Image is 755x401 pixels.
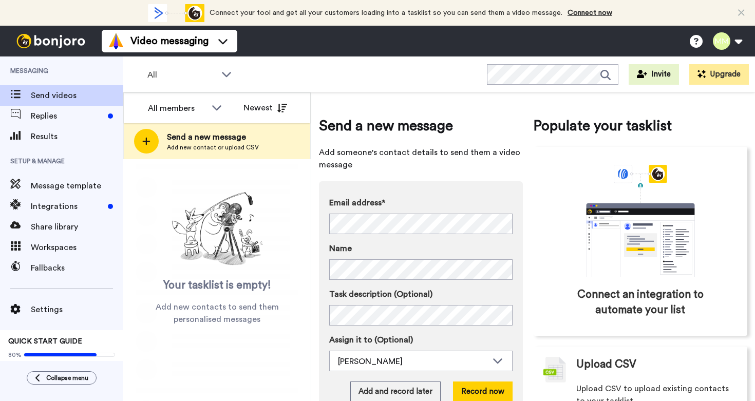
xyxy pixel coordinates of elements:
[8,351,22,359] span: 80%
[147,69,216,81] span: All
[338,355,487,368] div: [PERSON_NAME]
[629,64,679,85] button: Invite
[130,34,209,48] span: Video messaging
[163,278,271,293] span: Your tasklist is empty!
[31,130,123,143] span: Results
[46,374,88,382] span: Collapse menu
[563,165,718,277] div: animation
[533,116,747,136] span: Populate your tasklist
[167,143,259,151] span: Add new contact or upload CSV
[167,131,259,143] span: Send a new message
[543,357,566,383] img: csv-grey.png
[8,338,82,345] span: QUICK START GUIDE
[31,110,104,122] span: Replies
[329,288,513,300] label: Task description (Optional)
[236,98,295,118] button: Newest
[689,64,749,85] button: Upgrade
[568,9,612,16] a: Connect now
[139,301,295,326] span: Add new contacts to send them personalised messages
[27,371,97,385] button: Collapse menu
[31,262,123,274] span: Fallbacks
[31,221,123,233] span: Share library
[148,4,204,22] div: animation
[319,116,523,136] span: Send a new message
[319,146,523,171] span: Add someone's contact details to send them a video message
[31,200,104,213] span: Integrations
[329,242,352,255] span: Name
[31,303,123,316] span: Settings
[210,9,562,16] span: Connect your tool and get all your customers loading into a tasklist so you can send them a video...
[576,357,636,372] span: Upload CSV
[31,180,123,192] span: Message template
[148,102,206,114] div: All members
[329,334,513,346] label: Assign it to (Optional)
[31,89,123,102] span: Send videos
[12,34,89,48] img: bj-logo-header-white.svg
[166,188,269,270] img: ready-set-action.png
[31,241,123,254] span: Workspaces
[108,33,124,49] img: vm-color.svg
[577,287,704,318] span: Connect an integration to automate your list
[329,197,513,209] label: Email address*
